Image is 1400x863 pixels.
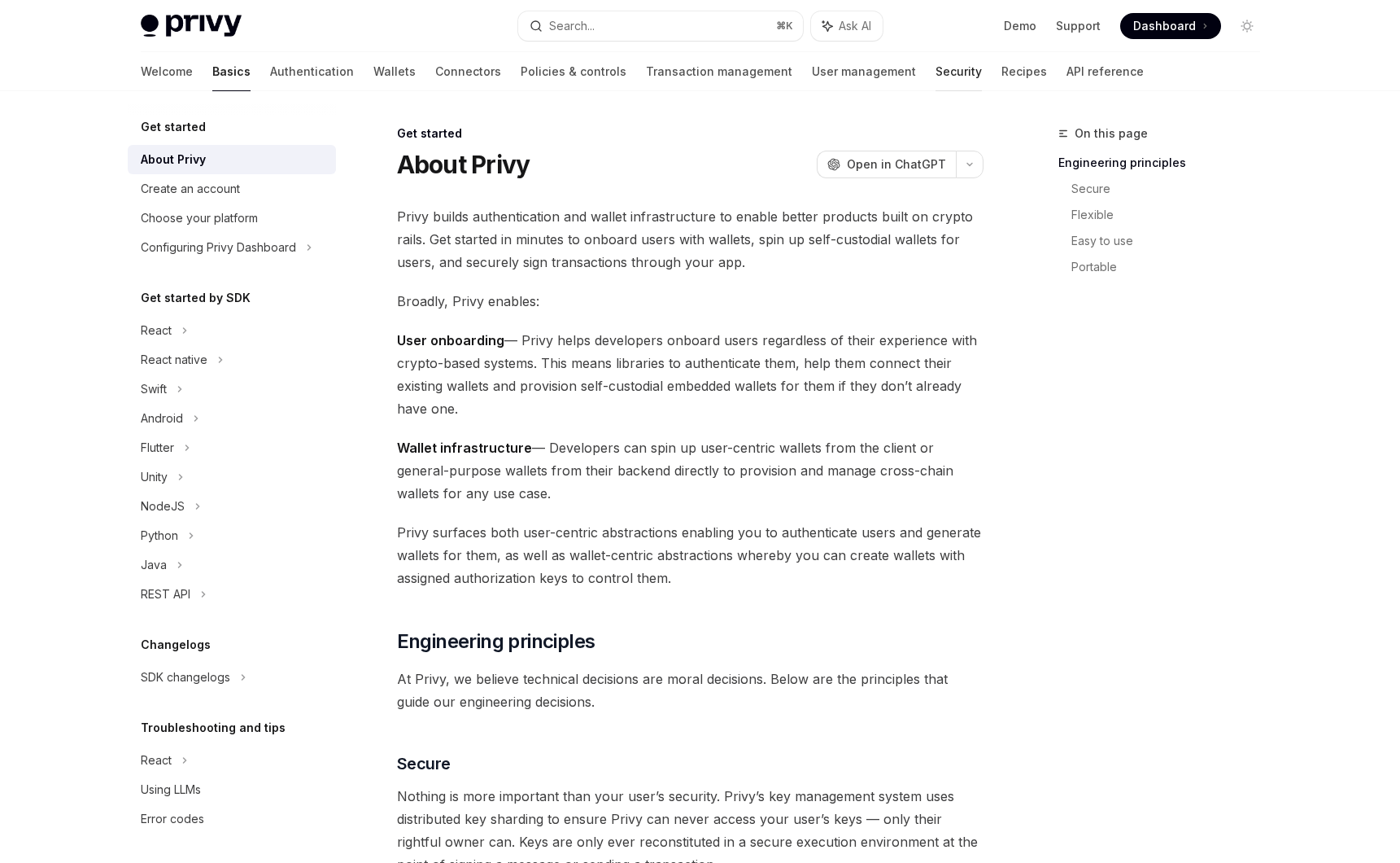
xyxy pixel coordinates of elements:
a: Choose your platform [128,204,336,233]
a: Basics [212,52,251,91]
a: Wallets [373,52,416,91]
div: Python [141,526,178,545]
a: Policies & controls [521,52,626,91]
div: Create an account [141,179,240,199]
button: Ask AI [811,11,883,41]
span: Engineering principles [397,629,595,655]
a: Welcome [141,52,193,91]
a: Transaction management [646,52,792,91]
h5: Troubleshooting and tips [141,718,286,738]
a: Connectors [435,52,501,91]
button: Search...⌘K [518,11,803,41]
a: Security [936,52,982,91]
div: Error codes [141,809,204,829]
div: Configuring Privy Dashboard [141,238,296,257]
span: ⌘ K [776,20,793,33]
span: — Privy helps developers onboard users regardless of their experience with crypto-based systems. ... [397,329,983,420]
a: Create an account [128,174,336,204]
a: Recipes [1001,52,1047,91]
a: Demo [1004,18,1036,34]
span: Dashboard [1133,18,1196,34]
a: Easy to use [1071,228,1273,254]
span: Secure [397,752,451,775]
span: Broadly, Privy enables: [397,290,983,313]
div: Swift [141,379,167,399]
div: About Privy [141,150,206,169]
span: At Privy, we believe technical decisions are moral decisions. Below are the principles that guide... [397,668,983,713]
a: User management [812,52,916,91]
span: On this page [1075,124,1148,143]
div: React native [141,350,207,370]
a: Dashboard [1120,13,1221,39]
span: Open in ChatGPT [847,156,946,173]
button: Toggle dark mode [1234,13,1260,39]
div: REST API [141,585,190,604]
strong: Wallet infrastructure [397,440,532,456]
img: light logo [141,15,242,37]
span: — Developers can spin up user-centric wallets from the client or general-purpose wallets from the... [397,436,983,505]
a: Engineering principles [1058,150,1273,176]
a: Secure [1071,176,1273,202]
div: Choose your platform [141,208,258,228]
div: NodeJS [141,497,185,516]
div: Flutter [141,438,174,458]
span: Ask AI [839,18,871,34]
div: Using LLMs [141,780,201,799]
div: Get started [397,125,983,142]
h5: Get started by SDK [141,288,251,308]
div: React [141,751,172,770]
a: Flexible [1071,202,1273,228]
h5: Changelogs [141,635,211,655]
div: Search... [549,16,595,36]
a: About Privy [128,145,336,174]
span: Privy builds authentication and wallet infrastructure to enable better products built on crypto r... [397,205,983,274]
h5: Get started [141,117,206,137]
a: Authentication [270,52,354,91]
div: Android [141,409,183,428]
a: Support [1056,18,1101,34]
h1: About Privy [397,150,530,179]
strong: User onboarding [397,332,504,348]
a: Error codes [128,804,336,834]
div: Unity [141,467,168,487]
div: React [141,321,172,340]
span: Privy surfaces both user-centric abstractions enabling you to authenticate users and generate wal... [397,521,983,589]
a: Using LLMs [128,775,336,804]
div: Java [141,555,167,575]
a: Portable [1071,254,1273,280]
button: Open in ChatGPT [817,151,956,178]
div: SDK changelogs [141,668,230,687]
a: API reference [1066,52,1144,91]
